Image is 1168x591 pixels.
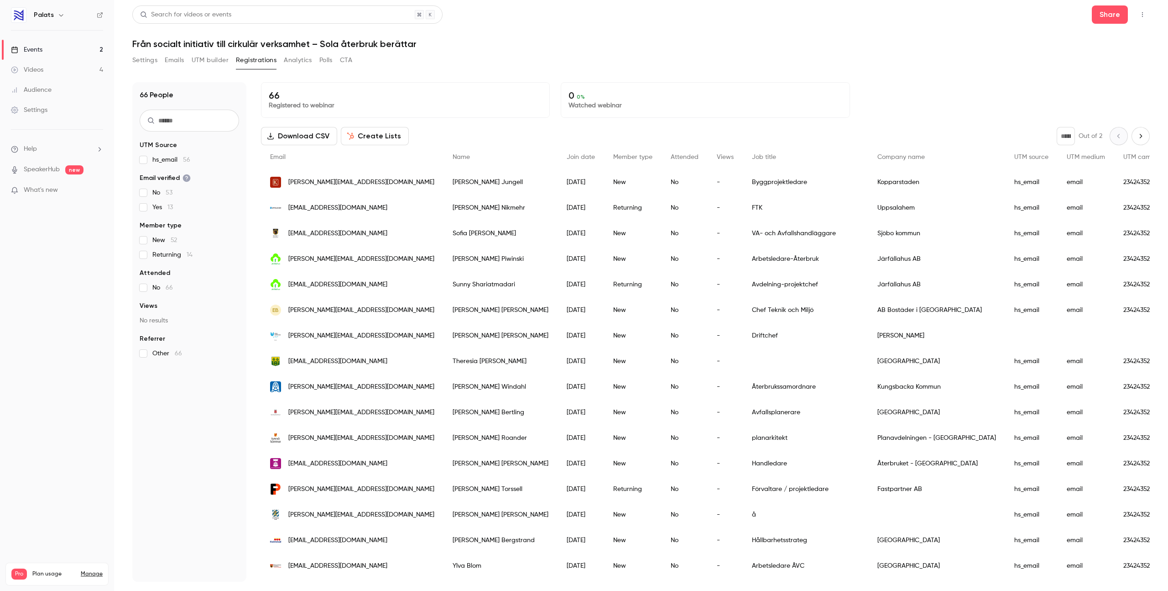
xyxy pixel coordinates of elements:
div: [PERSON_NAME] Nikmehr [443,195,558,221]
div: [DATE] [558,374,604,400]
span: Company name [877,154,925,160]
div: Järfällahus AB [868,246,1005,272]
div: Sjöbo kommun [868,221,1005,246]
button: Create Lists [341,127,409,145]
div: hs_email [1005,195,1058,221]
span: Join date [567,154,595,160]
div: Hållbarhetsstrateg [743,528,868,553]
div: Sofia [PERSON_NAME] [443,221,558,246]
span: Attended [671,154,699,160]
img: kumla.se [270,407,281,418]
div: Kopparstaden [868,169,1005,195]
div: [DATE] [558,195,604,221]
div: Återbrukssamordnare [743,374,868,400]
img: almhult.se [270,356,281,367]
div: No [662,553,708,579]
div: New [604,221,662,246]
p: 0 [568,90,842,101]
div: email [1058,221,1114,246]
div: Järfällahus AB [868,272,1005,297]
div: Settings [11,106,47,115]
div: [PERSON_NAME] Windahl [443,374,558,400]
p: Watched webinar [568,101,842,110]
button: Emails [165,53,184,68]
div: - [708,528,743,553]
div: email [1058,553,1114,579]
div: hs_email [1005,348,1058,374]
div: [DATE] [558,502,604,528]
div: [PERSON_NAME] [PERSON_NAME] [443,297,558,323]
div: New [604,297,662,323]
div: email [1058,348,1114,374]
div: [PERSON_NAME] Bergstrand [443,528,558,553]
div: Byggprojektledare [743,169,868,195]
span: 56 [183,157,190,163]
span: new [65,165,83,174]
span: EB [272,306,279,314]
div: planarkitekt [743,425,868,451]
div: No [662,246,708,272]
span: Email verified [140,174,191,183]
div: [DATE] [558,528,604,553]
div: New [604,400,662,425]
span: 52 [171,237,177,243]
div: Returning [604,476,662,502]
div: AB Bostäder i [GEOGRAPHIC_DATA] [868,297,1005,323]
div: [DATE] [558,323,604,348]
p: 66 [269,90,542,101]
div: New [604,323,662,348]
div: No [662,374,708,400]
span: [PERSON_NAME][EMAIL_ADDRESS][DOMAIN_NAME] [288,331,434,341]
button: Analytics [284,53,312,68]
section: facet-groups [140,141,239,358]
div: hs_email [1005,246,1058,272]
div: No [662,297,708,323]
div: New [604,502,662,528]
div: hs_email [1005,400,1058,425]
div: [DATE] [558,553,604,579]
span: Referrer [140,334,165,343]
div: [PERSON_NAME] Jungell [443,169,558,195]
div: Planavdelningen - [GEOGRAPHIC_DATA] [868,425,1005,451]
button: Download CSV [261,127,337,145]
div: [PERSON_NAME] Bertling [443,400,558,425]
div: - [708,425,743,451]
div: - [708,374,743,400]
div: New [604,374,662,400]
div: Returning [604,272,662,297]
div: New [604,425,662,451]
span: Job title [752,154,776,160]
div: Handledare [743,451,868,476]
img: uppsalahem.se [270,207,281,208]
div: [DATE] [558,246,604,272]
span: 0 % [577,94,585,100]
div: hs_email [1005,502,1058,528]
h1: 66 People [140,90,173,100]
div: hs_email [1005,374,1058,400]
div: email [1058,425,1114,451]
span: Yes [152,203,173,212]
span: Member type [613,154,652,160]
span: [EMAIL_ADDRESS][DOMAIN_NAME] [288,280,387,290]
div: email [1058,195,1114,221]
div: No [662,528,708,553]
img: halmstad.se [270,535,281,546]
div: hs_email [1005,553,1058,579]
div: No [662,502,708,528]
span: Help [24,144,37,154]
div: [GEOGRAPHIC_DATA] [868,528,1005,553]
h6: Palats [34,11,54,20]
p: Out of 2 [1079,132,1102,141]
div: [DATE] [558,476,604,502]
span: [EMAIL_ADDRESS][DOMAIN_NAME] [288,203,387,213]
span: New [152,236,177,245]
div: Uppsalahem [868,195,1005,221]
img: tyreso.se [270,433,281,443]
div: [PERSON_NAME] [PERSON_NAME] [443,502,558,528]
div: New [604,528,662,553]
div: hs_email [1005,221,1058,246]
span: Views [717,154,734,160]
div: Avdelning-projektchef [743,272,868,297]
div: FTK [743,195,868,221]
a: Manage [81,570,103,578]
